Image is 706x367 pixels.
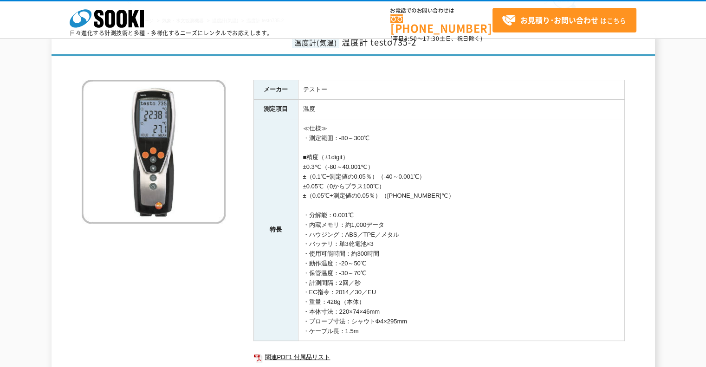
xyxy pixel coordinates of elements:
th: メーカー [253,80,298,100]
span: 温度計(気温) [292,37,339,48]
a: 関連PDF1 付属品リスト [253,351,625,363]
td: 温度 [298,99,624,119]
th: 測定項目 [253,99,298,119]
td: ≪仕様≫ ・測定範囲：-80～300℃ ■精度（±1digit） ±0.3℃（-80～40.001℃） ±（0.1℃+測定値の0.05％）（-40～0.001℃） ±0.05℃（0からプラス10... [298,119,624,341]
th: 特長 [253,119,298,341]
td: テストー [298,80,624,100]
strong: お見積り･お問い合わせ [520,14,598,26]
span: はこちら [502,13,626,27]
span: (平日 ～ 土日、祝日除く) [390,34,482,43]
img: 温度計 testo735-2 [82,80,226,224]
a: [PHONE_NUMBER] [390,14,492,33]
span: 17:30 [423,34,440,43]
span: 8:50 [404,34,417,43]
a: お見積り･お問い合わせはこちら [492,8,636,32]
span: お電話でのお問い合わせは [390,8,492,13]
p: 日々進化する計測技術と多種・多様化するニーズにレンタルでお応えします。 [70,30,273,36]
